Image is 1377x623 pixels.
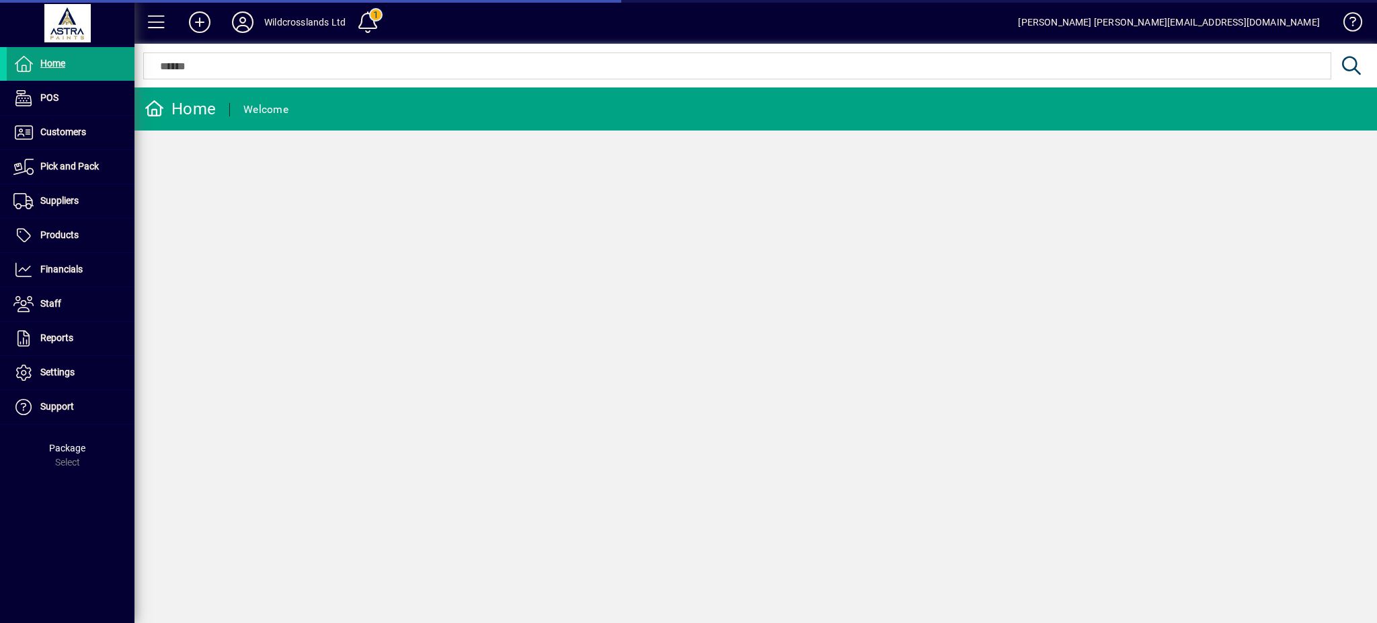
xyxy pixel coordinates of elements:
a: Pick and Pack [7,150,134,184]
span: Suppliers [40,195,79,206]
a: Products [7,219,134,252]
span: Home [40,58,65,69]
span: Products [40,229,79,240]
span: Customers [40,126,86,137]
span: Reports [40,332,73,343]
a: Staff [7,287,134,321]
div: Wildcrosslands Ltd [264,11,346,33]
a: Reports [7,322,134,355]
a: Suppliers [7,184,134,218]
button: Profile [221,10,264,34]
span: Settings [40,367,75,377]
a: Settings [7,356,134,390]
a: Customers [7,116,134,149]
div: Home [145,98,216,120]
div: Welcome [243,99,288,120]
a: Financials [7,253,134,287]
a: POS [7,81,134,115]
span: Financials [40,264,83,274]
a: Knowledge Base [1333,3,1360,46]
span: Staff [40,298,61,309]
span: Support [40,401,74,412]
span: Pick and Pack [40,161,99,172]
a: Support [7,390,134,424]
span: Package [49,443,85,453]
span: POS [40,92,58,103]
div: [PERSON_NAME] [PERSON_NAME][EMAIL_ADDRESS][DOMAIN_NAME] [1018,11,1320,33]
button: Add [178,10,221,34]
